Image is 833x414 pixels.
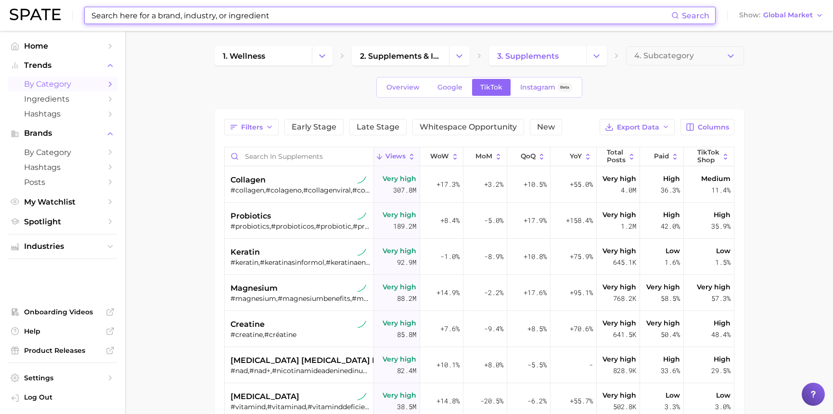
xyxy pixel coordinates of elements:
[570,395,593,407] span: +55.7%
[484,287,503,298] span: -2.2%
[8,390,117,406] a: Log out. Currently logged in with e-mail cklemawesch@growve.com.
[440,251,460,262] span: -1.0%
[715,401,730,413] span: 3.0%
[8,39,117,53] a: Home
[527,359,547,371] span: -5.5%
[613,293,636,304] span: 768.2k
[231,283,278,294] span: magnesium
[711,293,730,304] span: 57.3%
[241,123,263,131] span: Filters
[24,163,101,172] span: Hashtags
[358,176,366,184] img: tiktok sustained riser
[665,401,680,413] span: 3.3%
[484,323,503,335] span: -9.4%
[489,46,586,65] a: 3. supplements
[90,7,671,24] input: Search here for a brand, industry, or ingredient
[24,374,101,382] span: Settings
[570,287,593,298] span: +95.1%
[527,395,547,407] span: -6.2%
[8,324,117,338] a: Help
[521,153,536,160] span: QoQ
[524,287,547,298] span: +17.6%
[430,153,449,160] span: WoW
[697,149,719,164] span: TikTok Shop
[24,94,101,103] span: Ingredients
[374,147,420,166] button: Views
[666,245,680,257] span: Low
[223,52,265,61] span: 1. wellness
[484,359,503,371] span: +8.0%
[626,46,744,65] button: 4. Subcategory
[589,359,593,371] span: -
[358,284,366,293] img: tiktok sustained riser
[663,209,680,220] span: High
[560,83,569,91] span: Beta
[358,320,366,329] img: tiktok sustained riser
[397,401,416,413] span: 38.5m
[684,147,734,166] button: TikTok Shop
[698,123,729,131] span: Columns
[661,184,680,196] span: 36.3%
[654,153,669,160] span: Paid
[570,153,582,160] span: YoY
[225,347,374,383] div: nicotinamide adenine dinucleotide (nad)
[24,61,101,70] span: Trends
[640,147,683,166] button: Paid
[8,371,117,385] a: Settings
[231,319,265,330] span: creatine
[697,281,730,293] span: Very high
[507,147,551,166] button: QoQ
[463,147,507,166] button: MoM
[570,251,593,262] span: +75.9%
[524,251,547,262] span: +10.8%
[621,220,636,232] span: 1.2m
[714,317,730,329] span: High
[225,347,734,383] button: [MEDICAL_DATA] [MEDICAL_DATA] dinucleotide (nad)#nad,#nad+,#nicotinamideadeninedinucleotide,#nadp...
[711,365,730,376] span: 29.5%
[383,281,416,293] span: Very high
[602,173,636,184] span: Very high
[24,41,101,51] span: Home
[682,11,709,20] span: Search
[386,83,420,91] span: Overview
[527,323,547,335] span: +8.5%
[602,281,636,293] span: Very high
[292,123,336,131] span: Early Stage
[393,184,416,196] span: 307.8m
[224,119,279,135] button: Filters
[613,401,636,413] span: 502.8k
[352,46,449,65] a: 2. supplements & ingestibles
[8,160,117,175] a: Hashtags
[358,392,366,401] img: tiktok sustained riser
[215,46,312,65] a: 1. wellness
[449,46,470,65] button: Change Category
[383,173,416,184] span: Very high
[602,389,636,401] span: Very high
[661,220,680,232] span: 42.0%
[24,178,101,187] span: Posts
[231,366,370,375] div: #nad,#nad+,#nicotinamideadeninedinucleotide,#nadplusbeauty
[225,239,734,275] button: keratintiktok sustained riser#keratin,#keratinasinformol,#keratinaencasa,#keratinhair,#kératine,#...
[378,79,428,96] a: Overview
[646,317,680,329] span: Very high
[524,215,547,226] span: +17.9%
[484,179,503,190] span: +3.2%
[231,355,448,366] span: [MEDICAL_DATA] [MEDICAL_DATA] dinucleotide (nad)
[701,173,730,184] span: Medium
[225,147,374,166] input: Search in supplements
[475,153,492,160] span: MoM
[436,179,460,190] span: +17.3%
[383,389,416,401] span: Very high
[480,83,502,91] span: TikTok
[716,245,730,257] span: Low
[397,329,416,340] span: 85.8m
[597,147,640,166] button: Total Posts
[680,119,734,135] button: Columns
[711,220,730,232] span: 35.9%
[8,58,117,73] button: Trends
[661,293,680,304] span: 58.5%
[8,305,117,319] a: Onboarding Videos
[8,343,117,358] a: Product Releases
[360,52,441,61] span: 2. supplements & ingestibles
[8,239,117,254] button: Industries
